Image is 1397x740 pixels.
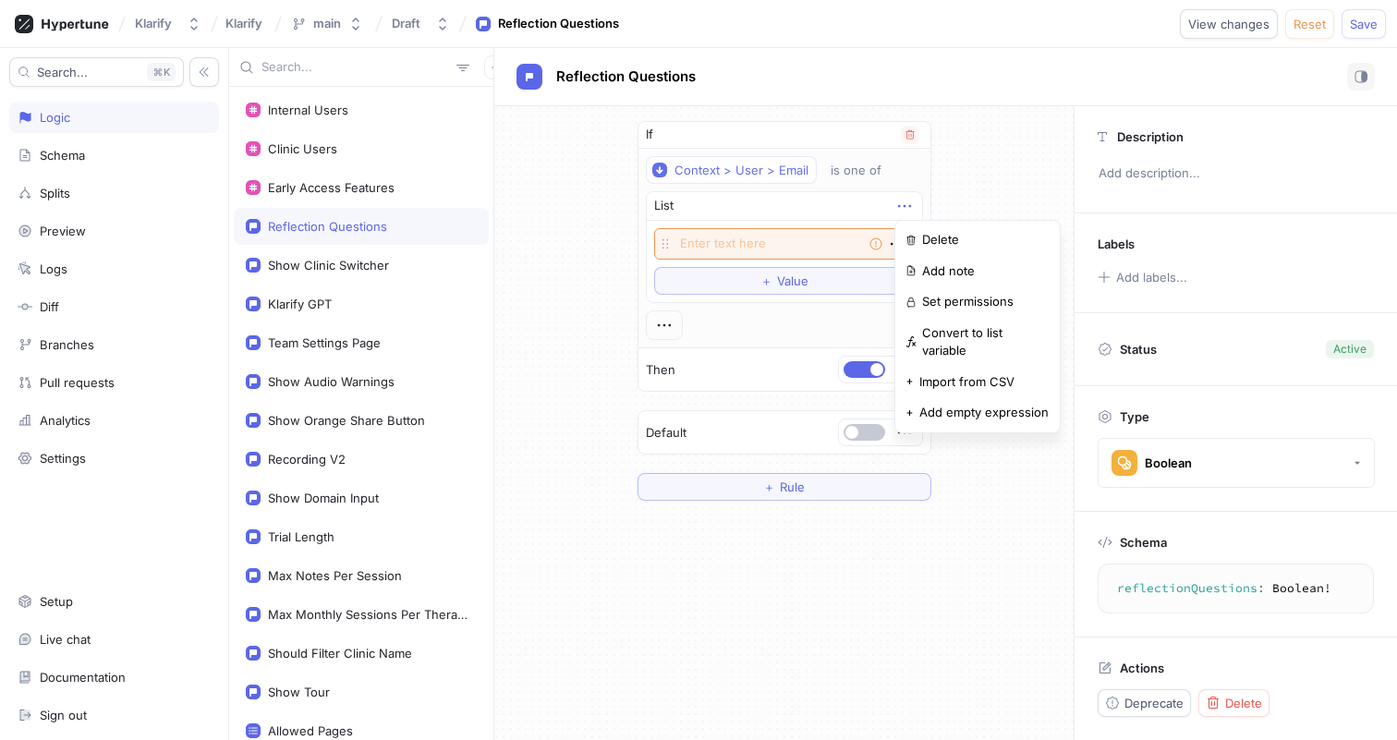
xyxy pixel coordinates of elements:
[922,262,975,281] p: Add note
[922,324,1050,360] p: Convert to list variable
[922,293,1014,311] p: Set permissions
[922,231,959,249] p: Delete
[919,404,1049,422] p: Add empty expression
[919,373,1014,392] p: Import from CSV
